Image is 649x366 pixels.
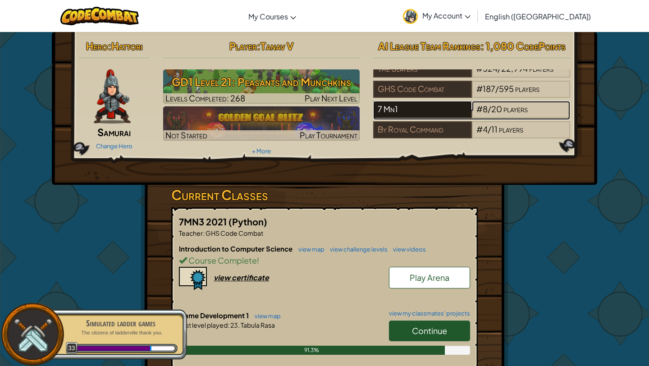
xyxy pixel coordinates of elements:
span: : [203,229,205,237]
span: # [476,104,483,114]
span: ! [257,255,259,265]
span: GHS Code Combat [205,229,263,237]
a: My Courses [244,4,301,28]
span: 187 [483,83,495,94]
a: + More [252,147,271,155]
span: My Courses [248,12,288,21]
span: Course Complete [187,255,257,265]
span: : [108,40,111,52]
span: Play Tournament [300,130,357,140]
div: 7 Mn1 [373,101,471,118]
span: AI League Team Rankings [378,40,480,52]
span: Levels Completed: 268 [165,93,245,103]
span: 20 [491,104,502,114]
span: 4 [483,124,488,134]
span: Tabula Rasa [240,321,275,329]
div: GHS Code Combat [373,81,471,98]
span: Teacher [179,229,203,237]
span: Play Arena [410,272,449,283]
span: 11 [491,124,498,134]
a: English ([GEOGRAPHIC_DATA]) [480,4,595,28]
span: : 1,080 CodePoints [480,40,566,52]
span: Hero [86,40,108,52]
span: Play Next Level [305,93,357,103]
a: By Royal Command#4/11players [373,130,570,140]
span: # [476,83,483,94]
span: Last level played [179,321,228,329]
a: Not StartedPlay Tournament [163,106,360,141]
span: Tanav V [261,40,293,52]
span: Game Development 1 [179,311,250,320]
span: Not Started [165,130,207,140]
h3: Current Classes [171,185,478,205]
a: Play Next Level [163,69,360,104]
a: view certificate [179,273,269,282]
span: / [495,83,499,94]
img: avatar [403,9,418,24]
a: Change Hero [96,142,133,150]
a: view map [294,246,324,253]
span: # [476,124,483,134]
img: swords.png [12,314,53,355]
a: view map [250,312,281,320]
img: GD1 Level 21: Peasants and Munchkins [163,69,360,104]
span: Player [229,40,257,52]
img: samurai.pose.png [94,69,131,124]
a: 7 Mn1#8/20players [373,110,570,120]
a: view challenge levels [325,246,388,253]
span: 595 [499,83,514,94]
span: players [515,83,539,94]
span: Introduction to Computer Science [179,244,294,253]
div: 91.3% [179,346,445,355]
a: view my classmates' projects [384,311,470,316]
h3: GD1 Level 21: Peasants and Munchkins [163,72,360,92]
span: : [257,40,261,52]
span: English ([GEOGRAPHIC_DATA]) [485,12,591,21]
span: / [488,104,491,114]
span: Samurai [97,126,131,138]
span: 7MN3 2021 [179,216,229,227]
img: certificate-icon.png [179,267,207,290]
span: : [228,321,229,329]
div: By Royal Command [373,121,471,138]
span: My Account [422,11,471,20]
span: 8 [483,104,488,114]
span: players [499,124,523,134]
div: Simulated ladder games [64,317,178,329]
span: (Python) [229,216,267,227]
p: The citizens of ladderville thank you. [64,329,178,336]
a: view videos [388,246,426,253]
a: GHS Code Combat#187/595players [373,89,570,100]
span: Continue [412,325,447,336]
img: CodeCombat logo [60,7,139,25]
span: / [488,124,491,134]
a: My Account [398,2,475,30]
span: Hattori [111,40,142,52]
span: players [503,104,528,114]
span: 23. [229,321,240,329]
a: The Slayers#524/22,994players [373,69,570,79]
div: view certificate [214,273,269,282]
img: Golden Goal [163,106,360,141]
span: 33 [66,342,78,354]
